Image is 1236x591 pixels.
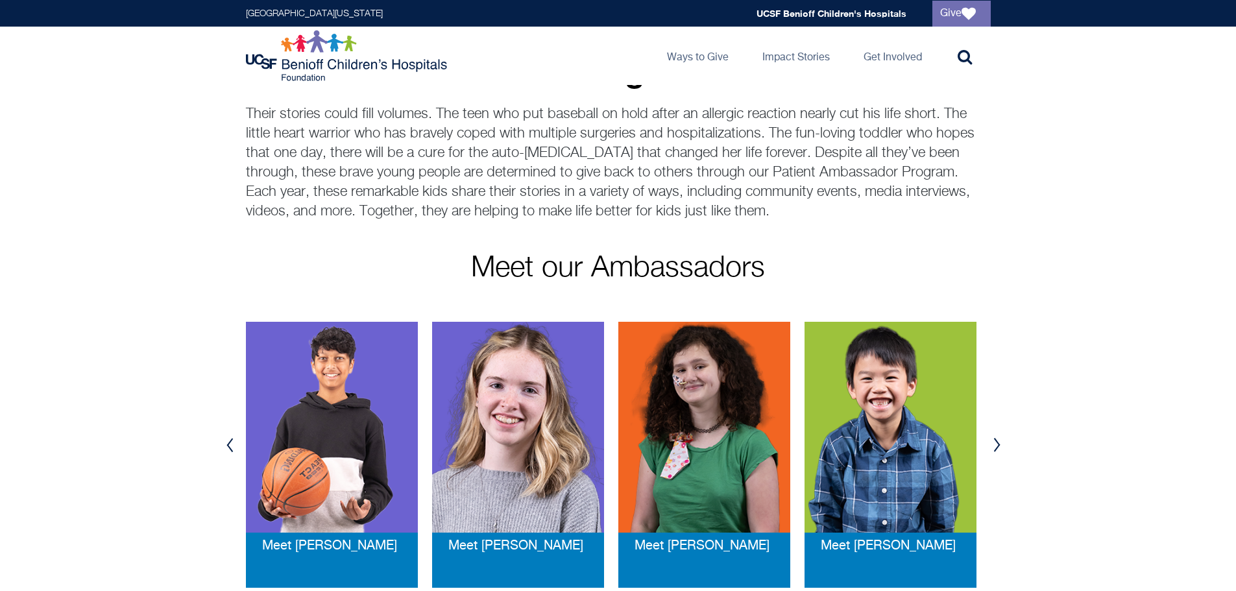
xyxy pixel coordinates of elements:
span: Meet [PERSON_NAME] [262,539,397,553]
p: Meet our Ambassadors [246,254,991,283]
a: Meet [PERSON_NAME] [635,539,769,553]
a: Meet [PERSON_NAME] [821,539,956,553]
p: Their stories could fill volumes. The teen who put baseball on hold after an allergic reaction ne... [246,104,991,221]
a: Give [932,1,991,27]
span: Meet [PERSON_NAME] [821,539,956,553]
span: Meet [PERSON_NAME] [448,539,583,553]
a: Get Involved [853,27,932,85]
a: Meet [PERSON_NAME] [448,539,583,553]
img: Logo for UCSF Benioff Children's Hospitals Foundation [246,30,450,82]
img: Tej-web_0.png [246,322,418,533]
p: Patient Ambassador Program [246,53,991,88]
a: Meet [PERSON_NAME] [262,539,397,553]
a: Ways to Give [657,27,739,85]
img: ripley-web.png [805,322,976,533]
img: oli-web.png [618,322,790,533]
span: Meet [PERSON_NAME] [635,539,769,553]
img: skylar-web.png [432,322,604,533]
a: UCSF Benioff Children's Hospitals [757,8,906,19]
button: Previous [221,426,240,464]
a: Impact Stories [752,27,840,85]
button: Next [988,426,1007,464]
a: [GEOGRAPHIC_DATA][US_STATE] [246,9,383,18]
